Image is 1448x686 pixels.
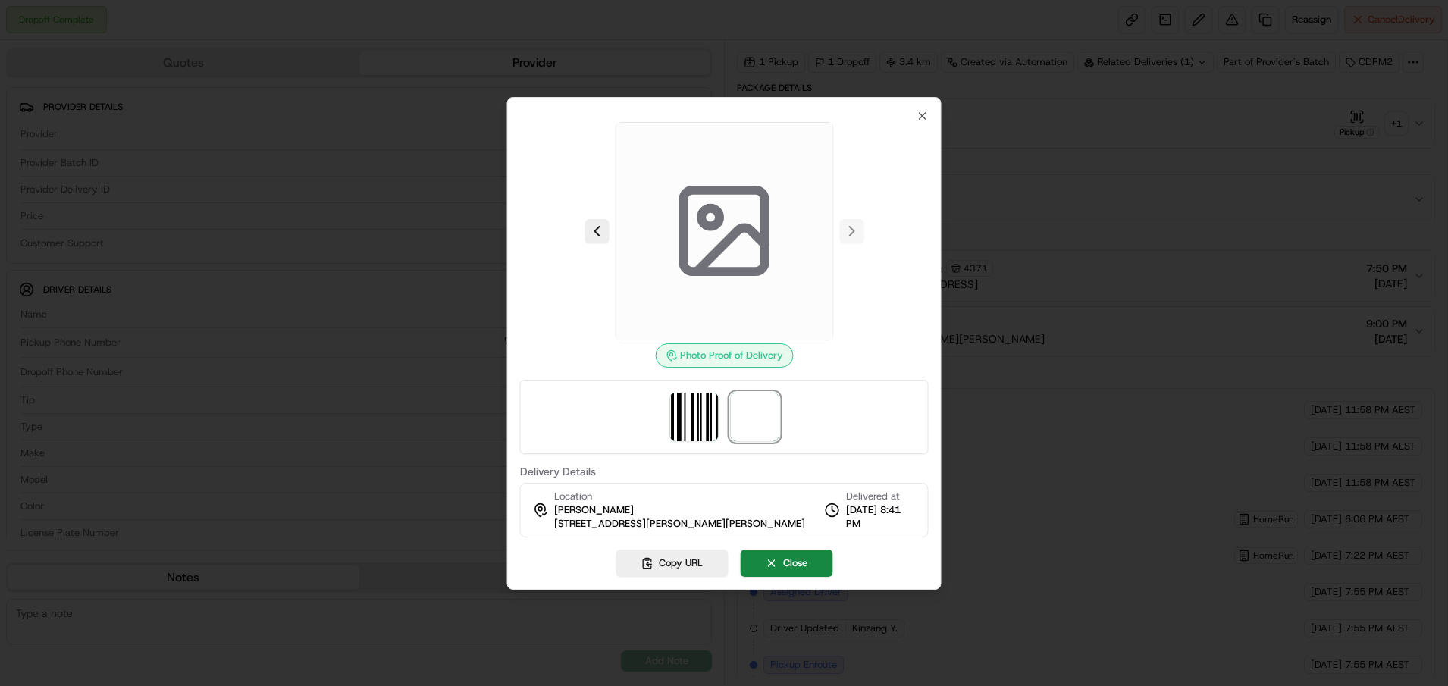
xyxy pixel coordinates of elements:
[616,550,728,577] button: Copy URL
[669,393,718,441] img: barcode_scan_on_pickup image
[520,466,929,477] label: Delivery Details
[740,550,832,577] button: Close
[846,503,916,531] span: [DATE] 8:41 PM
[554,490,592,503] span: Location
[554,517,805,531] span: [STREET_ADDRESS][PERSON_NAME][PERSON_NAME]
[846,490,916,503] span: Delivered at
[554,503,634,517] span: [PERSON_NAME]
[655,343,793,368] div: Photo Proof of Delivery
